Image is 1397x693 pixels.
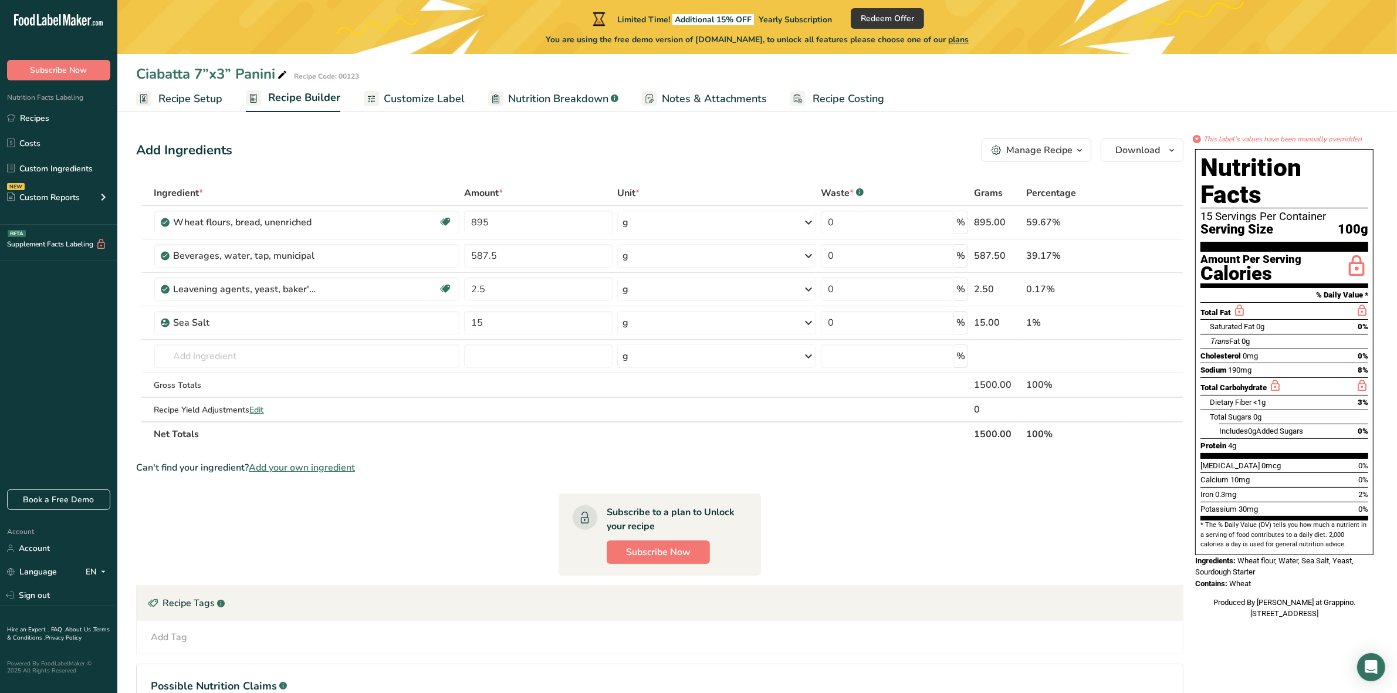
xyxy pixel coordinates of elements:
[1358,351,1368,360] span: 0%
[617,186,640,200] span: Unit
[154,404,459,416] div: Recipe Yield Adjustments
[975,316,1022,330] div: 15.00
[1006,143,1073,157] div: Manage Recipe
[154,186,204,200] span: Ingredient
[1210,398,1251,407] span: Dietary Fiber
[1253,398,1266,407] span: <1g
[488,86,618,112] a: Nutrition Breakdown
[1357,653,1385,681] div: Open Intercom Messenger
[813,91,884,107] span: Recipe Costing
[861,12,914,25] span: Redeem Offer
[623,349,628,363] div: g
[1200,351,1241,360] span: Cholesterol
[1358,461,1368,470] span: 0%
[7,562,57,582] a: Language
[1026,249,1125,263] div: 39.17%
[86,565,110,579] div: EN
[249,461,355,475] span: Add your own ingredient
[1210,322,1254,331] span: Saturated Fat
[1248,427,1256,435] span: 0g
[294,71,359,82] div: Recipe Code: 00123
[546,33,969,46] span: You are using the free demo version of [DOMAIN_NAME], to unlock all features please choose one of...
[7,183,25,190] div: NEW
[948,34,969,45] span: plans
[1256,322,1264,331] span: 0g
[384,91,465,107] span: Customize Label
[1026,316,1125,330] div: 1%
[1200,520,1368,549] section: * The % Daily Value (DV) tells you how much a nutrient in a serving of food contributes to a dail...
[8,230,26,237] div: BETA
[1242,337,1250,346] span: 0g
[1026,186,1076,200] span: Percentage
[7,660,110,674] div: Powered By FoodLabelMaker © 2025 All Rights Reserved
[672,14,754,25] span: Additional 15% OFF
[1195,556,1354,577] span: Wheat flour, Water, Sea Salt, Yeast, Sourdough Starter
[1338,222,1368,237] span: 100g
[1200,308,1231,317] span: Total Fat
[1229,579,1251,588] span: Wheat
[65,626,93,634] a: About Us .
[982,138,1091,162] button: Manage Recipe
[1195,597,1374,620] div: Produced By [PERSON_NAME] at Grappino. [STREET_ADDRESS]
[662,91,767,107] span: Notes & Attachments
[1358,505,1368,513] span: 0%
[7,191,80,204] div: Custom Reports
[1228,441,1236,450] span: 4g
[158,91,222,107] span: Recipe Setup
[1115,143,1160,157] span: Download
[464,186,503,200] span: Amount
[136,461,1183,475] div: Can't find your ingredient?
[154,379,459,391] div: Gross Totals
[1228,366,1251,374] span: 190mg
[1203,134,1362,144] i: This label's values have been manually overridden
[152,421,972,446] th: Net Totals
[1200,383,1267,392] span: Total Carbohydrate
[790,86,884,112] a: Recipe Costing
[623,316,628,330] div: g
[1253,413,1261,421] span: 0g
[1210,337,1240,346] span: Fat
[972,421,1024,446] th: 1500.00
[1026,378,1125,392] div: 100%
[626,545,691,559] span: Subscribe Now
[975,378,1022,392] div: 1500.00
[1195,556,1236,565] span: Ingredients:
[151,630,187,644] div: Add Tag
[590,12,832,26] div: Limited Time!
[1230,475,1250,484] span: 10mg
[508,91,608,107] span: Nutrition Breakdown
[975,249,1022,263] div: 587.50
[31,64,87,76] span: Subscribe Now
[623,249,628,263] div: g
[1200,475,1229,484] span: Calcium
[1200,265,1301,282] div: Calories
[1200,441,1226,450] span: Protein
[7,626,49,634] a: Hire an Expert .
[1358,475,1368,484] span: 0%
[1358,398,1368,407] span: 3%
[250,404,264,415] span: Edit
[975,215,1022,229] div: 895.00
[623,282,628,296] div: g
[137,586,1183,621] div: Recipe Tags
[51,626,65,634] a: FAQ .
[7,626,110,642] a: Terms & Conditions .
[7,489,110,510] a: Book a Free Demo
[174,316,320,330] div: Sea Salt
[1200,154,1368,208] h1: Nutrition Facts
[154,344,459,368] input: Add Ingredient
[975,186,1003,200] span: Grams
[1239,505,1258,513] span: 30mg
[1200,211,1368,222] div: 15 Servings Per Container
[7,60,110,80] button: Subscribe Now
[1200,461,1260,470] span: [MEDICAL_DATA]
[1195,579,1227,588] span: Contains:
[1215,490,1236,499] span: 0.3mg
[1219,427,1303,435] span: Includes Added Sugars
[1200,222,1273,237] span: Serving Size
[1210,413,1251,421] span: Total Sugars
[136,141,232,160] div: Add Ingredients
[1243,351,1258,360] span: 0mg
[1200,254,1301,265] div: Amount Per Serving
[1101,138,1183,162] button: Download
